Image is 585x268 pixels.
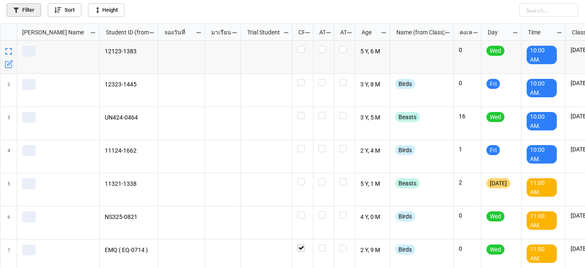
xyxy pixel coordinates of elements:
[360,245,385,256] p: 2 Y, 9 M
[455,28,472,37] div: คงเหลือ (from Nick Name)
[459,245,476,253] p: 0
[527,46,557,64] div: 10:00 AM.
[395,145,415,155] div: Birds
[8,140,10,173] span: 4
[8,206,10,239] span: 6
[395,79,415,89] div: Birds
[487,112,505,122] div: Wed
[459,79,476,87] p: 0
[483,28,513,37] div: Day
[487,211,505,221] div: Wed
[88,3,124,17] a: Height
[527,145,557,164] div: 10:00 AM.
[105,112,153,124] p: UN424-0464
[395,178,420,188] div: Beasts
[206,28,232,37] div: มาเรียน
[105,178,153,190] p: 11321-1338
[459,145,476,154] p: 1
[159,28,196,37] div: จองวันที่
[360,178,385,190] p: 5 Y, 1 M
[105,211,153,223] p: NS325-0821
[395,211,415,221] div: Birds
[242,28,283,37] div: Trial Student
[357,28,381,37] div: Age
[360,46,385,57] p: 5 Y, 6 M
[527,245,557,263] div: 11:00 AM.
[7,3,41,17] a: Filter
[48,3,81,17] a: Sort
[105,245,153,256] p: EMQ ( EQ-0714 )
[17,28,90,37] div: [PERSON_NAME] Name
[360,79,385,91] p: 3 Y, 8 M
[293,28,305,37] div: CF
[459,178,476,187] p: 2
[527,211,557,230] div: 11:00 AM.
[527,112,557,130] div: 10:00 AM.
[0,24,100,41] div: grid
[8,107,10,140] span: 3
[487,46,505,56] div: Wed
[487,245,505,255] div: Wed
[395,112,420,122] div: Beasts
[8,173,10,206] span: 5
[459,112,476,120] p: 16
[314,28,326,37] div: ATT
[520,3,578,17] input: Search...
[360,211,385,223] p: 4 Y, 0 M
[527,178,557,197] div: 11:00 AM.
[487,145,500,155] div: Fri
[487,178,510,188] div: [DATE]
[395,245,415,255] div: Birds
[487,79,500,89] div: Fri
[391,28,444,37] div: Name (from Class)
[459,211,476,220] p: 0
[360,112,385,124] p: 3 Y, 5 M
[360,145,385,157] p: 2 Y, 4 M
[335,28,347,37] div: ATK
[105,79,153,91] p: 12323-1445
[105,46,153,57] p: 12123-1383
[105,145,153,157] p: 11124-1662
[8,74,10,107] span: 2
[527,79,557,97] div: 10:00 AM.
[523,28,557,37] div: Time
[459,46,476,54] p: 0
[101,28,149,37] div: Student ID (from [PERSON_NAME] Name)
